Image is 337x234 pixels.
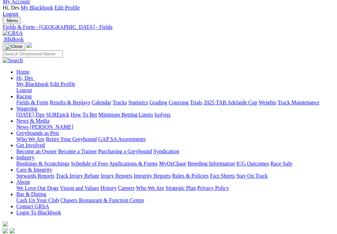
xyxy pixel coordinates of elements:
a: Who We Are [16,136,45,142]
img: logo-grsa-white.png [26,42,32,48]
img: logo-grsa-white.png [3,221,8,227]
a: Industry [16,155,34,160]
span: Hi, Des [16,75,33,81]
a: Rules & Policies [172,173,209,179]
a: My Blackbook [16,81,49,87]
a: Weights [259,100,276,105]
img: facebook.svg [3,228,8,233]
a: Race Safe [270,161,292,166]
a: 2025 TAB Adelaide Cup [203,100,257,105]
a: News & Media [16,118,50,124]
a: Bookings & Scratchings [16,161,69,166]
a: Stay On Track [236,173,267,179]
a: Hi, Des [16,75,34,81]
div: Wagering [16,112,334,118]
a: Greyhounds as Pets [16,130,59,136]
a: Edit Profile [54,5,79,11]
a: Schedule of Fees [71,161,108,166]
a: GAP SA Assessments [98,136,146,142]
img: Close [5,44,22,49]
a: Syndication [153,148,179,154]
a: Isolynx [154,112,171,118]
a: [DATE] Tips [16,112,45,118]
a: Fields & Form - [GEOGRAPHIC_DATA] - Fields [3,24,334,30]
a: Racing [16,93,32,99]
a: Fields & Form [16,100,48,105]
a: Results & Replays [50,100,90,105]
div: News & Media [16,124,334,130]
span: BlkBook [4,36,24,42]
div: Industry [16,161,334,167]
a: Get Involved [16,142,45,148]
a: Privacy Policy [197,185,229,191]
div: Hi, Des [16,81,334,93]
a: Logout [3,11,18,17]
a: Tracks [112,100,127,105]
span: Hi, Des [3,5,19,11]
a: Breeding Information [188,161,235,166]
div: Greyhounds as Pets [16,136,334,142]
a: Track Maintenance [278,100,319,105]
a: How To Bet [71,112,97,118]
button: Toggle navigation [3,17,21,24]
a: Careers [118,185,135,191]
a: SUREpick [46,112,69,118]
a: News [16,124,29,130]
a: Fact Sheets [210,173,235,179]
a: Logout [16,87,32,93]
a: Who We Are [136,185,164,191]
a: [PERSON_NAME] [30,124,73,130]
a: Strategic Plan [165,185,196,191]
a: Login To Blackbook [16,210,61,215]
div: My Account [3,5,334,17]
a: Applications & Forms [109,161,158,166]
a: Retire Your Greyhound [46,136,97,142]
div: About [16,185,334,191]
img: GRSA [3,30,23,36]
img: Search [3,57,23,64]
a: Purchasing a Greyhound [98,148,152,154]
img: twitter.svg [10,228,15,233]
a: Home [16,69,30,75]
a: Edit Profile [50,81,75,87]
a: Contact GRSA [16,203,49,209]
a: Track Injury Rebate [56,173,99,179]
a: Trials [190,100,202,105]
div: Racing [16,100,334,106]
button: Toggle navigation [3,43,25,50]
a: Chasers Restaurant & Function Centre [60,197,144,203]
input: Search [3,50,63,57]
a: MyOzChase [159,161,186,166]
a: History [100,185,117,191]
span: Menu [7,18,18,23]
a: Vision and Values [60,185,99,191]
a: My Blackbook [21,5,53,11]
div: Bar & Dining [16,197,334,203]
a: Stewards Reports [16,173,54,179]
a: Grading [149,100,167,105]
a: ICG Outcomes [236,161,269,166]
a: Minimum Betting Limits [98,112,153,118]
div: Care & Integrity [16,173,334,179]
a: Wagering [16,106,37,111]
a: Coursing [168,100,189,105]
a: Bar & Dining [16,191,46,197]
a: Cash Up Your Club [16,197,59,203]
a: Calendar [91,100,111,105]
a: Care & Integrity [16,167,52,173]
a: We Love Our Dogs [16,185,58,191]
a: Statistics [128,100,148,105]
div: Get Involved [16,148,334,155]
a: Injury Reports [101,173,132,179]
a: BlkBook [3,36,24,42]
a: About [16,179,30,185]
a: Become an Owner [16,148,57,154]
a: Integrity Reports [134,173,171,179]
a: Become a Trainer [58,148,97,154]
